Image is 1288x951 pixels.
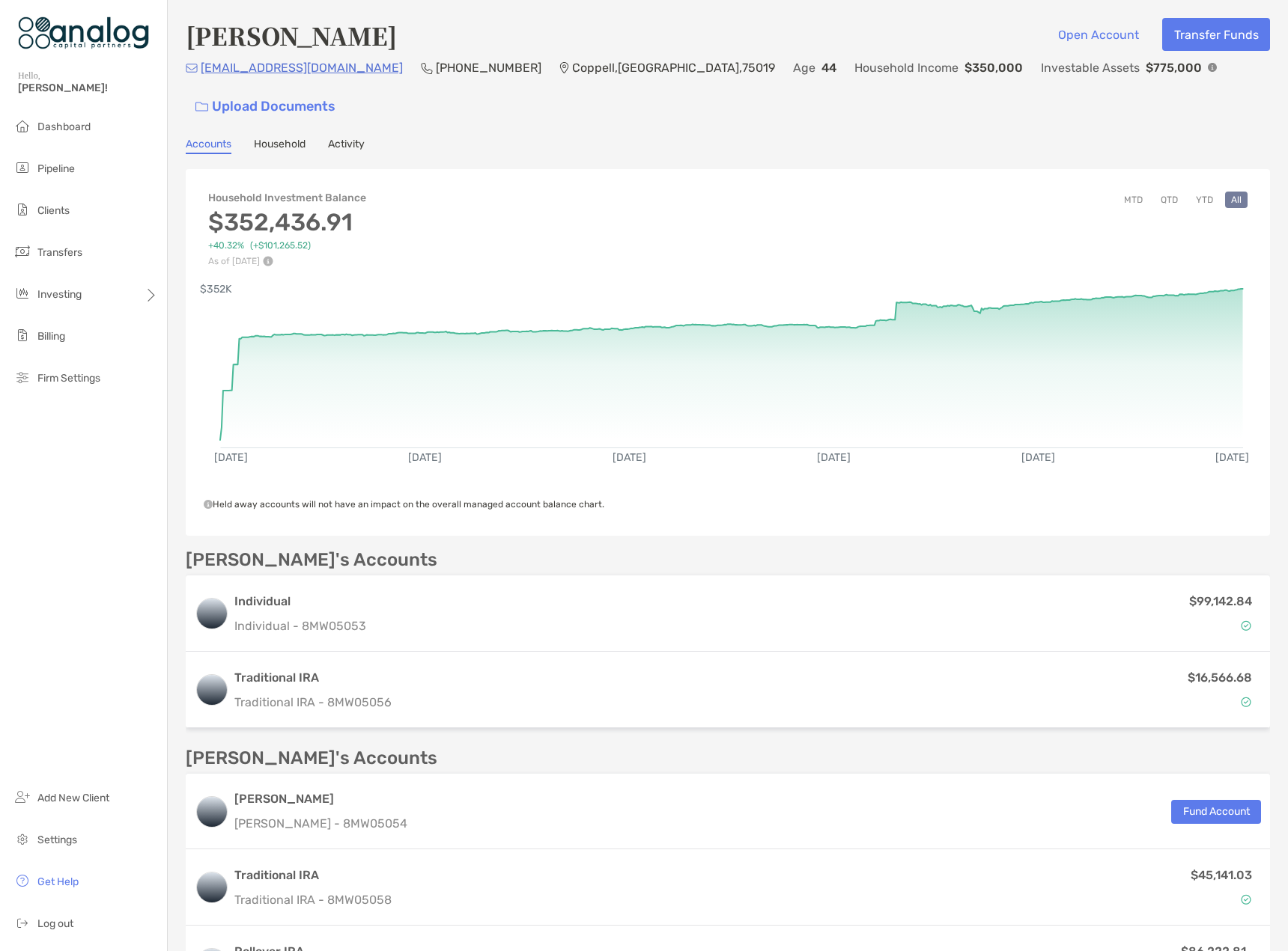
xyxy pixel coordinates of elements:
[821,58,836,77] p: 44
[421,62,433,74] img: Phone Icon
[234,790,407,808] h3: [PERSON_NAME]
[13,830,31,848] img: settings icon
[1188,668,1252,687] p: $16,566.68
[37,204,70,217] span: Clients
[234,617,366,635] p: Individual - 8MW05053
[1118,192,1149,208] button: MTD
[37,834,77,846] span: Settings
[234,693,392,712] p: Traditional IRA - 8MW05056
[13,284,31,302] img: investing icon
[195,102,208,112] img: button icon
[18,6,149,60] img: Zoe Logo
[13,326,31,344] img: billing icon
[818,451,851,464] text: [DATE]
[208,208,366,236] h3: $352,436.91
[1190,192,1219,208] button: YTD
[186,138,231,154] a: Accounts
[37,875,79,888] span: Get Help
[1189,592,1252,611] p: $99,142.84
[37,372,100,385] span: Firm Settings
[250,240,311,251] span: (+$101,265.52)
[37,120,91,133] span: Dashboard
[854,58,959,77] p: Household Income
[13,368,31,386] img: firm-settings icon
[197,599,227,629] img: logo account
[186,749,437,768] p: [PERSON_NAME]'s Accounts
[1023,451,1057,464] text: [DATE]
[200,283,232,296] text: $352K
[208,256,366,266] p: As of [DATE]
[1241,894,1251,905] img: Account Status icon
[186,18,397,52] h4: [PERSON_NAME]
[201,58,403,77] p: [EMAIL_ADDRESS][DOMAIN_NAME]
[197,797,227,827] img: logo account
[37,246,82,259] span: Transfers
[254,138,306,154] a: Household
[13,788,31,806] img: add_new_client icon
[436,58,541,77] p: [PHONE_NUMBER]
[1162,18,1270,51] button: Transfer Funds
[197,675,227,705] img: logo account
[37,917,73,930] span: Log out
[1041,58,1140,77] p: Investable Assets
[13,201,31,218] img: clients icon
[1225,192,1248,208] button: All
[793,58,815,77] p: Age
[1208,63,1217,72] img: Info Icon
[13,159,31,177] img: pipeline icon
[234,890,392,909] p: Traditional IRA - 8MW05058
[234,814,407,833] p: [PERSON_NAME] - 8MW05054
[328,138,365,154] a: Activity
[1217,451,1251,464] text: [DATE]
[1146,58,1202,77] p: $775,000
[37,792,109,804] span: Add New Client
[1046,18,1150,51] button: Open Account
[18,82,158,94] span: [PERSON_NAME]!
[1191,866,1252,884] p: $45,141.03
[1241,697,1251,707] img: Account Status icon
[559,62,569,74] img: Location Icon
[214,451,248,464] text: [DATE]
[186,64,198,73] img: Email Icon
[13,117,31,135] img: dashboard icon
[1155,192,1184,208] button: QTD
[13,242,31,260] img: transfers icon
[208,192,366,204] h4: Household Investment Balance
[13,914,31,932] img: logout icon
[613,451,647,464] text: [DATE]
[263,256,273,266] img: Performance Info
[204,499,604,510] span: Held away accounts will not have an impact on the overall managed account balance chart.
[37,162,75,175] span: Pipeline
[37,288,82,301] span: Investing
[208,240,244,251] span: +40.32%
[234,593,366,611] h3: Individual
[1241,620,1251,631] img: Account Status icon
[965,58,1023,77] p: $350,000
[234,866,392,884] h3: Traditional IRA
[1171,800,1261,824] button: Fund Account
[197,872,227,902] img: logo account
[13,872,31,890] img: get-help icon
[572,58,775,77] p: Coppell , [GEOGRAPHIC_DATA] , 75019
[408,451,442,464] text: [DATE]
[186,91,345,123] a: Upload Documents
[37,330,65,343] span: Billing
[186,551,437,569] p: [PERSON_NAME]'s Accounts
[234,669,392,687] h3: Traditional IRA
